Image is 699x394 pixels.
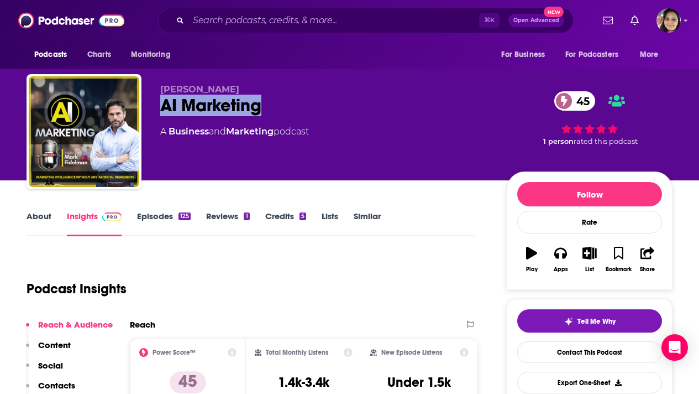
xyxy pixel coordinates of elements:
[626,11,643,30] a: Show notifications dropdown
[27,44,81,65] button: open menu
[153,349,196,356] h2: Power Score™
[517,341,662,363] a: Contact This Podcast
[517,372,662,393] button: Export One-Sheet
[501,47,545,63] span: For Business
[226,126,274,137] a: Marketing
[67,211,122,236] a: InsightsPodchaser Pro
[266,349,328,356] h2: Total Monthly Listens
[123,44,185,65] button: open menu
[493,44,559,65] button: open menu
[632,44,672,65] button: open menu
[26,360,63,381] button: Social
[565,47,618,63] span: For Podcasters
[585,266,594,273] div: List
[137,211,191,236] a: Episodes125
[546,240,575,279] button: Apps
[544,7,564,17] span: New
[87,47,111,63] span: Charts
[517,309,662,333] button: tell me why sparkleTell Me Why
[34,47,67,63] span: Podcasts
[554,91,595,111] a: 45
[606,266,632,273] div: Bookmark
[517,182,662,206] button: Follow
[517,240,546,279] button: Play
[278,374,329,391] h3: 1.4k-3.4k
[169,126,209,137] a: Business
[18,10,124,31] img: Podchaser - Follow, Share and Rate Podcasts
[387,374,451,391] h3: Under 1.5k
[322,211,338,236] a: Lists
[354,211,381,236] a: Similar
[479,13,500,28] span: ⌘ K
[265,211,306,236] a: Credits5
[604,240,633,279] button: Bookmark
[381,349,442,356] h2: New Episode Listens
[188,12,479,29] input: Search podcasts, credits, & more...
[565,91,595,111] span: 45
[38,360,63,371] p: Social
[29,76,139,187] img: AI Marketing
[507,84,672,153] div: 45 1 personrated this podcast
[178,212,191,220] div: 125
[543,137,574,146] span: 1 person
[661,334,688,361] div: Open Intercom Messenger
[508,14,564,27] button: Open AdvancedNew
[577,317,616,326] span: Tell Me Why
[27,211,51,236] a: About
[130,319,155,330] h2: Reach
[131,47,170,63] span: Monitoring
[656,8,681,33] span: Logged in as shelbyjanner
[80,44,118,65] a: Charts
[206,211,249,236] a: Reviews1
[102,212,122,221] img: Podchaser Pro
[575,240,604,279] button: List
[160,125,309,138] div: A podcast
[158,8,574,33] div: Search podcasts, credits, & more...
[299,212,306,220] div: 5
[244,212,249,220] div: 1
[633,240,662,279] button: Share
[526,266,538,273] div: Play
[598,11,617,30] a: Show notifications dropdown
[27,281,127,297] h1: Podcast Insights
[554,266,568,273] div: Apps
[26,340,71,360] button: Content
[209,126,226,137] span: and
[170,371,206,393] p: 45
[38,380,75,391] p: Contacts
[640,266,655,273] div: Share
[558,44,634,65] button: open menu
[574,137,638,146] span: rated this podcast
[38,340,71,350] p: Content
[656,8,681,33] button: Show profile menu
[640,47,659,63] span: More
[513,18,559,23] span: Open Advanced
[656,8,681,33] img: User Profile
[160,84,239,95] span: [PERSON_NAME]
[564,317,573,326] img: tell me why sparkle
[517,211,662,234] div: Rate
[26,319,113,340] button: Reach & Audience
[38,319,113,330] p: Reach & Audience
